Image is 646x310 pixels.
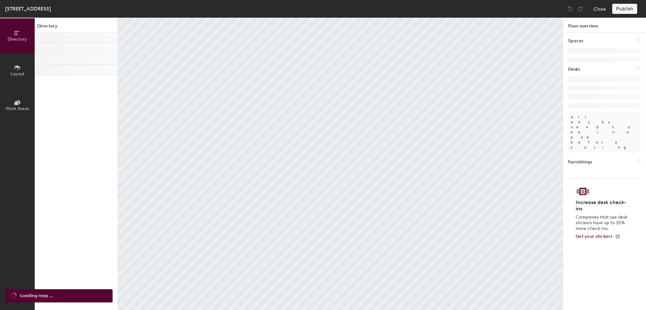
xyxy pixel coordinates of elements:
h4: Increase desk check-ins [576,199,630,212]
span: Directory [8,37,27,42]
p: Companies that use desk stickers have up to 25% more check-ins. [576,214,630,231]
h1: Spaces [568,38,583,44]
p: All desks need to be in a pod before saving [568,112,641,152]
div: [STREET_ADDRESS] [5,5,51,13]
button: Close [593,4,606,14]
h1: Furnishings [568,159,592,166]
img: Redo [577,6,583,12]
img: Sticker logo [576,186,590,197]
img: Undo [567,6,573,12]
span: Loading map ... [20,292,53,299]
h1: Desks [568,66,580,73]
span: Work Areas [6,106,29,111]
h1: Directory [35,23,118,32]
span: Get your stickers [576,234,613,239]
canvas: Map [118,18,563,310]
h1: Floor overview [563,18,646,32]
span: Layout [10,71,25,77]
a: Get your stickers [576,234,620,239]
